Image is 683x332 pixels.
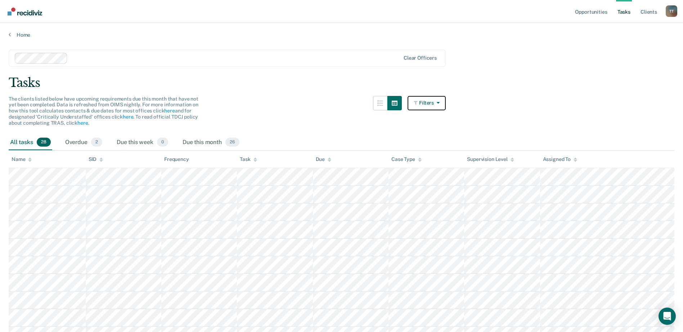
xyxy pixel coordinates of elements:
span: 2 [91,138,102,147]
div: All tasks28 [9,135,52,151]
div: Open Intercom Messenger [659,308,676,325]
button: Filters [408,96,446,110]
div: Task [240,156,257,162]
div: Due this month26 [181,135,241,151]
a: here [77,120,88,126]
div: Name [12,156,32,162]
div: T T [666,5,677,17]
a: here [164,108,175,114]
div: Tasks [9,75,674,90]
span: 28 [37,138,51,147]
a: here [123,114,133,120]
div: Assigned To [543,156,577,162]
span: 26 [225,138,239,147]
a: Home [9,32,674,38]
div: Due this week0 [115,135,170,151]
div: Due [316,156,332,162]
div: Overdue2 [64,135,104,151]
img: Recidiviz [8,8,42,15]
button: Profile dropdown button [666,5,677,17]
div: Clear officers [404,55,437,61]
div: Supervision Level [467,156,514,162]
div: SID [89,156,103,162]
div: Frequency [164,156,189,162]
span: The clients listed below have upcoming requirements due this month that have not yet been complet... [9,96,198,126]
span: 0 [157,138,168,147]
div: Case Type [391,156,422,162]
